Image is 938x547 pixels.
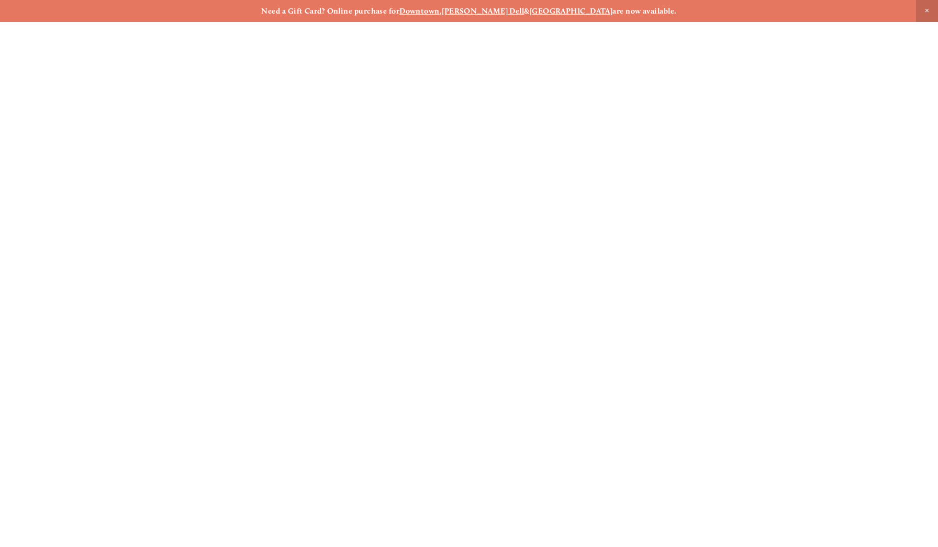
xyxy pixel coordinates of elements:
[442,6,524,16] a: [PERSON_NAME] Dell
[440,6,442,16] strong: ,
[524,6,529,16] strong: &
[261,6,399,16] strong: Need a Gift Card? Online purchase for
[612,6,676,16] strong: are now available.
[530,6,613,16] a: [GEOGRAPHIC_DATA]
[399,6,440,16] a: Downtown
